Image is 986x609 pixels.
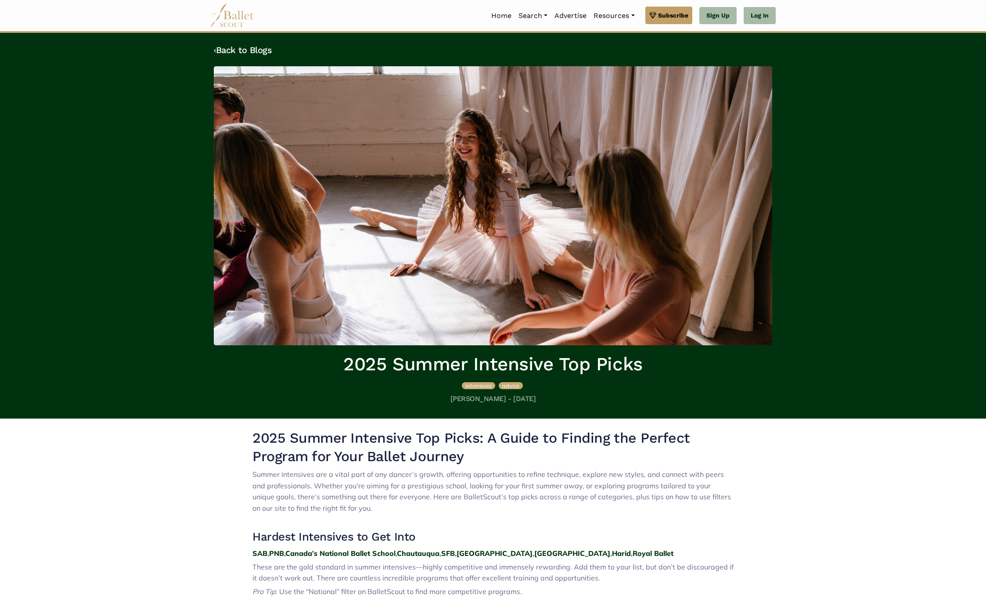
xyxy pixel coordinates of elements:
a: Canada’s National Ballet School [285,549,396,558]
code: ‹ [214,44,216,55]
img: gem.svg [649,11,656,20]
span: Summer intensives are a vital part of any dancer’s growth, offering opportunities to refine techn... [252,470,731,512]
span: : Use the “National” filter on BalletScout to find more competitive programs. [276,587,522,596]
a: SAB [252,549,267,558]
span: Pro Tip [252,587,276,596]
a: Sign Up [699,7,737,25]
strong: , [284,549,285,558]
a: Log In [744,7,776,25]
a: Search [515,7,551,25]
strong: , [610,549,612,558]
a: PNB [269,549,284,558]
a: intensives [462,381,497,390]
strong: , [439,549,441,558]
a: Harid [612,549,631,558]
a: Subscribe [645,7,692,24]
strong: , [396,549,397,558]
a: [GEOGRAPHIC_DATA] [457,549,533,558]
a: Chautauqua [397,549,439,558]
strong: , [533,549,534,558]
a: Royal Ballet [633,549,673,558]
img: header_image.img [214,66,772,345]
h2: 2025 Summer Intensive Top Picks: A Guide to Finding the Perfect Program for Your Ballet Journey [252,429,734,466]
h3: Hardest Intensives to Get Into [252,530,734,545]
strong: , [455,549,457,558]
span: These are the gold standard in summer intensives—highly competitive and immensely rewarding. Add ... [252,562,734,583]
a: advice [499,381,523,390]
a: [GEOGRAPHIC_DATA] [534,549,610,558]
strong: , [267,549,269,558]
a: Resources [590,7,638,25]
a: Home [488,7,515,25]
span: intensives [465,382,492,389]
a: Advertise [551,7,590,25]
h1: 2025 Summer Intensive Top Picks [214,352,772,376]
a: SFB [441,549,455,558]
a: ‹Back to Blogs [214,45,272,55]
h5: [PERSON_NAME] - [DATE] [214,394,772,404]
span: advice [502,382,519,389]
strong: , [631,549,633,558]
span: Subscribe [658,11,688,20]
